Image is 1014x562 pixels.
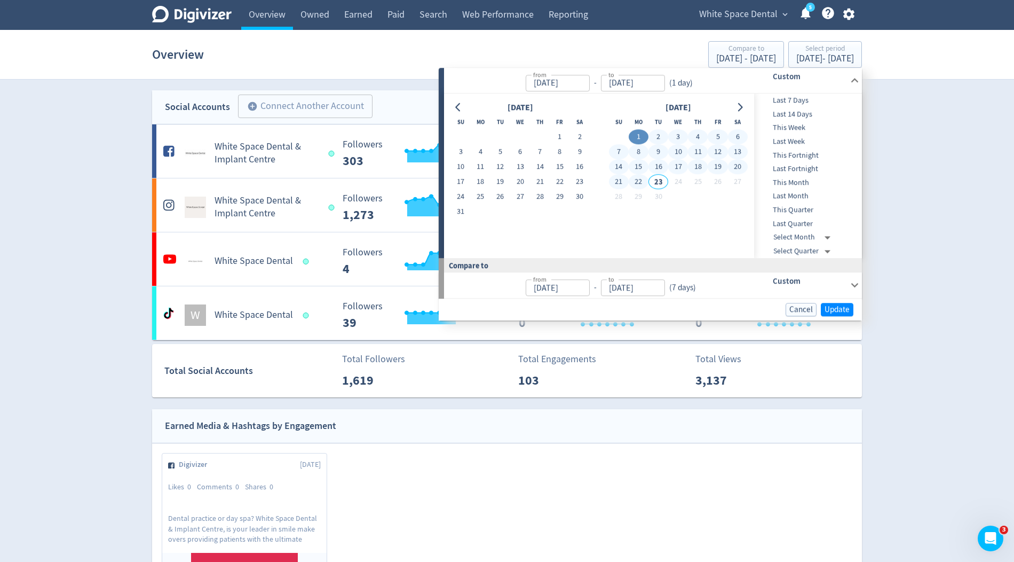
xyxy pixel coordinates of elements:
div: Shares [245,482,279,493]
button: 12 [708,145,727,160]
label: to [608,70,614,79]
button: 30 [648,190,668,205]
button: 5 [708,130,727,145]
span: Digivizer [179,459,213,470]
button: 22 [550,175,569,190]
span: Last 7 Days [754,95,860,106]
h5: White Space Dental & Implant Centre [215,140,319,166]
button: 6 [510,145,530,160]
div: Compare to [439,258,862,272]
div: Total Social Accounts [164,363,335,379]
span: This Week [754,122,860,134]
th: Tuesday [648,115,668,130]
span: White Space Dental [699,6,778,23]
div: Last Fortnight [754,162,860,176]
div: Last Quarter [754,217,860,231]
button: 26 [708,175,727,190]
span: [DATE] [300,459,321,470]
img: White Space Dental & Implant Centre undefined [185,197,206,218]
button: 8 [550,145,569,160]
button: Cancel [786,303,817,316]
button: 27 [728,175,748,190]
button: 20 [728,160,748,175]
button: 16 [570,160,590,175]
div: W [185,305,206,326]
button: 25 [688,175,708,190]
th: Friday [550,115,569,130]
h5: White Space Dental [215,255,293,268]
button: 17 [668,160,688,175]
span: expand_more [780,10,790,19]
th: Sunday [451,115,471,130]
button: 25 [471,190,490,205]
h1: Overview [152,37,204,72]
th: Tuesday [490,115,510,130]
span: add_circle [247,101,258,112]
span: Last Month [754,191,860,202]
button: 8 [629,145,648,160]
img: White Space Dental undefined [185,251,206,272]
div: [DATE] [662,100,694,115]
a: White Space Dental & Implant Centre undefinedWhite Space Dental & Implant Centre Followers 303 Fo... [152,124,862,178]
p: Total Views [695,352,757,366]
span: Update [825,306,850,314]
button: 13 [510,160,530,175]
button: 11 [688,145,708,160]
h6: Custom [773,275,846,287]
img: White Space Dental & Implant Centre undefined [185,143,206,164]
p: Dental practice or day spa? White Space Dental & Implant Centre, is your leader in smile make ove... [168,513,321,543]
div: This Quarter [754,203,860,217]
th: Sunday [609,115,629,130]
button: 18 [688,160,708,175]
button: 23 [648,175,668,190]
button: 14 [530,160,550,175]
button: 24 [451,190,471,205]
button: 19 [490,175,510,190]
button: 10 [451,160,471,175]
div: [DATE] - [DATE] [796,54,854,64]
div: Comments [197,482,245,493]
button: 1 [550,130,569,145]
div: from-to(1 day)Custom [444,93,862,258]
div: Select Month [773,231,835,245]
span: This Fortnight [754,150,860,161]
button: 28 [530,190,550,205]
button: 30 [570,190,590,205]
span: Last 14 Days [754,108,860,120]
div: - [590,77,601,89]
iframe: Intercom live chat [978,526,1003,551]
button: Select period[DATE]- [DATE] [788,41,862,68]
label: to [608,275,614,284]
th: Saturday [728,115,748,130]
div: - [590,282,601,294]
button: 29 [550,190,569,205]
h5: White Space Dental [215,309,293,322]
span: Last Week [754,136,860,147]
a: Connect Another Account [230,96,373,118]
a: White Space Dental & Implant Centre undefinedWhite Space Dental & Implant Centre Followers 1,273 ... [152,178,862,232]
div: This Fortnight [754,149,860,162]
div: ( 1 day ) [665,77,697,89]
label: from [533,70,546,79]
button: 28 [609,190,629,205]
p: 103 [518,371,580,390]
button: Connect Another Account [238,95,373,118]
button: 16 [648,160,668,175]
div: Select period [796,45,854,54]
button: 4 [471,145,490,160]
button: 11 [471,160,490,175]
button: Compare to[DATE] - [DATE] [708,41,784,68]
div: Last 7 Days [754,93,860,107]
a: 5 [806,3,815,12]
div: Last Month [754,190,860,204]
span: This Quarter [754,204,860,216]
button: 21 [530,175,550,190]
button: 21 [609,175,629,190]
button: 15 [550,160,569,175]
div: Likes [168,482,197,493]
button: 29 [629,190,648,205]
button: White Space Dental [695,6,790,23]
svg: Followers 39 [337,301,497,330]
text: 5 [809,4,812,11]
button: Go to next month [732,100,748,115]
